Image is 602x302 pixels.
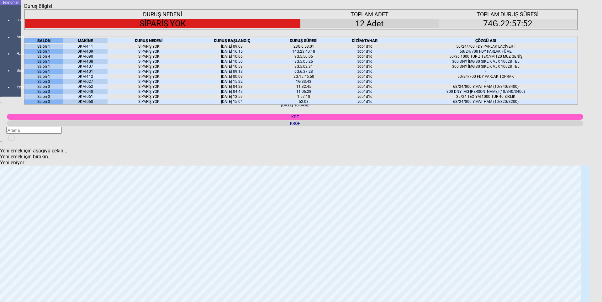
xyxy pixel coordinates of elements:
div: [DATE] 09:03 [190,44,273,49]
div: Salon 3 [24,99,63,104]
div: 6G.6:37:28 [273,69,334,74]
div: 50/24/700 FDY PARLAK FÜME [395,49,577,54]
div: DKM-061 [63,94,108,99]
div: 1:57:10 [273,94,334,99]
div: DKM-112 [63,74,108,79]
div: DKM-027 [63,79,108,84]
div: 23G.6:53:01 [273,44,334,49]
div: DKM-048 [63,89,108,94]
div: DKM-090 [63,54,108,59]
div: SİPARİŞ YOK [108,84,191,89]
div: SİPARİŞ YOK [25,19,300,28]
div: Salon 1 [24,44,63,49]
div: 11:32:45 [273,84,334,89]
div: SİPARİŞ YOK [108,69,191,74]
div: 50/24/700 FDY PARLAK TOPRAK [395,74,577,79]
div: [DATE] 15:04 [190,99,273,104]
div: 68/24/800 Y.MAT HAM (10/320/3200) [395,99,577,104]
div: #db1d1d [334,64,395,69]
div: DİZİM/TAHAR [334,38,395,43]
div: DKM-101 [63,69,108,74]
div: 300 DNY İMG 30 SIKLIK VJX 10028 TEL [395,64,577,69]
div: Salon 3 [24,89,63,94]
div: #db1d1d [334,84,395,89]
div: 35/24 TEX.YM.1000 TUR 40 SIKLIK [395,94,577,99]
div: SİPARİŞ YOK [108,64,191,69]
div: #db1d1d [334,44,395,49]
div: 12 Adet [300,19,439,28]
div: SİPARİŞ YOK [108,59,191,64]
div: 74G.22:57:52 [439,19,577,28]
div: 300 DNY İMG 30 SIKLIK VJX 10028 TEL [395,59,577,64]
div: TOPLAM DURUŞ SÜRESİ [439,11,577,18]
div: DKM-052 [63,84,108,89]
div: [DATE] 10:53 [190,64,273,69]
div: MAKİNE [63,38,108,43]
div: DKM-109 [63,49,108,54]
div: [DATE] 15:22 [190,79,273,84]
div: #db1d1d [334,54,395,59]
div: 50/24/700 FDY PARLAK LACİVERT [395,44,577,49]
div: DKM-107 [63,64,108,69]
div: 14G.23:40:18 [273,49,334,54]
div: [DATE] 10:06 [190,54,273,59]
div: TOPLAM ADET [300,11,439,18]
div: DURUŞ BAŞLANGIÇ [190,38,273,43]
div: DURUŞ NEDENİ [108,38,191,43]
div: Salon 1 [24,49,63,54]
div: Salon 1 [24,69,63,74]
div: Duruş Bilgisi [24,3,55,9]
div: DURUŞ NEDENİ [25,11,300,18]
div: 9G.5:50:05 [273,54,334,59]
div: #db1d1d [334,89,395,94]
div: - [395,69,577,74]
div: #db1d1d [334,99,395,104]
div: 52:08 [273,99,334,104]
div: 68/24/800 Y.MAT HAM (10/340/3400) [395,84,577,89]
div: 1G.33:43 [273,79,334,84]
div: [DATE] 00:09 [190,74,273,79]
div: 8G.5:02:31 [273,64,334,69]
div: DURUŞ SÜRESİ [273,38,334,43]
div: SİPARİŞ YOK [108,79,191,84]
div: Salon 4 [24,54,63,59]
div: DKM-108 [63,59,108,64]
div: Salon 3 [24,94,63,99]
div: 300 DNY İMG [PERSON_NAME] (10/340/3400) [395,89,577,94]
div: #db1d1d [334,59,395,64]
div: - [395,79,577,84]
div: [DATE] 13:59 [190,94,273,99]
div: SİPARİŞ YOK [108,89,191,94]
div: [DATE] 10:50 [190,59,273,64]
div: #db1d1d [334,94,395,99]
div: SİPARİŞ YOK [108,94,191,99]
div: DKM-058 [63,99,108,104]
div: DKM-111 [63,44,108,49]
div: Salon 3 [24,79,63,84]
div: 50/36 1000 TUR Z TEX.YM.120 MUZ GENİŞ [395,54,577,59]
div: #db1d1d [334,69,395,74]
div: 2G.15:46:50 [273,74,334,79]
div: Salon 1 [24,59,63,64]
div: #db1d1d [334,49,395,54]
div: [DATE] 09:18 [190,69,273,74]
div: ÇÖZGÜ ADI [395,38,577,43]
div: SİPARİŞ YOK [108,54,191,59]
div: SİPARİŞ YOK [108,44,191,49]
div: Salon 3 [24,84,63,89]
div: 11:06:28 [273,89,334,94]
div: [DATE] 16:15 [190,49,273,54]
div: [DATE] 04:23 [190,84,273,89]
div: SİPARİŞ YOK [108,99,191,104]
div: [DATE] 04:49 [190,89,273,94]
div: SİPARİŞ YOK [108,74,191,79]
div: Salon 1 [24,74,63,79]
div: SALON [24,38,63,43]
div: Salon 1 [24,64,63,69]
div: #db1d1d [334,79,395,84]
div: SİPARİŞ YOK [108,49,191,54]
div: 8G.5:05:25 [273,59,334,64]
div: #db1d1d [334,74,395,79]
